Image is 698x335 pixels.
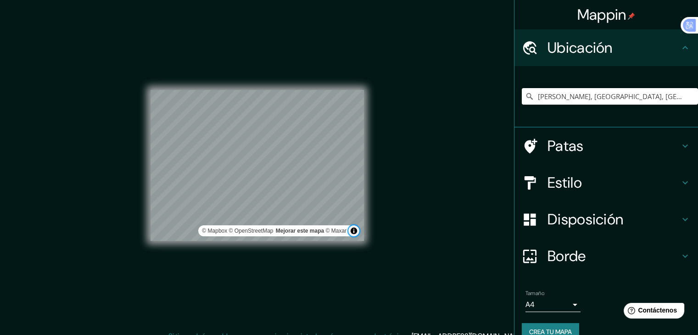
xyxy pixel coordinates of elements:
[547,210,623,229] font: Disposición
[525,297,581,312] div: A4
[325,228,346,234] a: Maxar
[628,12,635,20] img: pin-icon.png
[276,228,324,234] font: Mejorar este mapa
[151,90,364,241] canvas: Mapa
[522,88,698,105] input: Elige tu ciudad o zona
[202,228,227,234] font: © Mapbox
[514,128,698,164] div: Patas
[525,290,544,297] font: Tamaño
[325,228,346,234] font: © Maxar
[202,228,227,234] a: Mapbox
[514,201,698,238] div: Disposición
[547,173,582,192] font: Estilo
[577,5,626,24] font: Mappin
[348,225,359,236] button: Activar o desactivar atribución
[616,299,688,325] iframe: Lanzador de widgets de ayuda
[514,164,698,201] div: Estilo
[547,38,613,57] font: Ubicación
[514,29,698,66] div: Ubicación
[525,300,535,309] font: A4
[229,228,274,234] a: Mapa de calles abierto
[514,238,698,274] div: Borde
[547,136,584,156] font: Patas
[276,228,324,234] a: Comentarios sobre el mapa
[229,228,274,234] font: © OpenStreetMap
[547,246,586,266] font: Borde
